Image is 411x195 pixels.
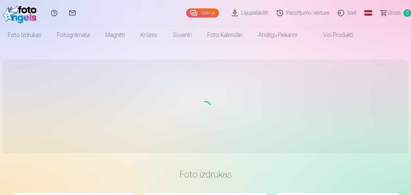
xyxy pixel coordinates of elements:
[133,26,165,44] a: Krūzes
[3,3,40,23] img: /fa1
[404,9,411,17] span: 0
[98,26,133,44] a: Magnēti
[49,26,98,44] a: Fotogrāmata
[199,26,250,44] a: Foto kalendāri
[16,168,395,180] h3: Foto izdrukas
[305,26,361,44] a: Visi produkti
[388,9,401,17] span: Grozs
[165,26,199,44] a: Suvenīri
[186,8,219,17] a: Galerija
[250,26,305,44] a: Atslēgu piekariņi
